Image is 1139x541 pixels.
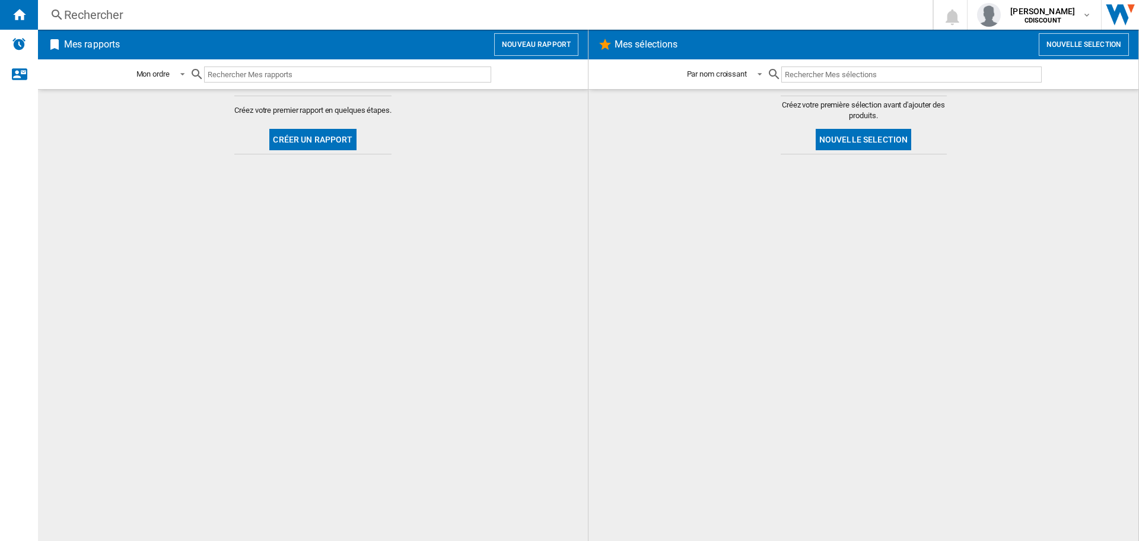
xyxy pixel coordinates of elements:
[269,129,356,150] button: Créer un rapport
[781,67,1042,83] input: Rechercher Mes sélections
[1010,5,1075,17] span: [PERSON_NAME]
[612,33,680,56] h2: Mes sélections
[204,67,491,83] input: Rechercher Mes rapports
[494,33,578,56] button: Nouveau rapport
[64,7,902,23] div: Rechercher
[234,105,391,116] span: Créez votre premier rapport en quelques étapes.
[781,100,947,121] span: Créez votre première sélection avant d'ajouter des produits.
[687,69,747,78] div: Par nom croissant
[1039,33,1129,56] button: Nouvelle selection
[816,129,912,150] button: Nouvelle selection
[977,3,1001,27] img: profile.jpg
[1025,17,1061,24] b: CDISCOUNT
[62,33,122,56] h2: Mes rapports
[12,37,26,51] img: alerts-logo.svg
[136,69,170,78] div: Mon ordre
